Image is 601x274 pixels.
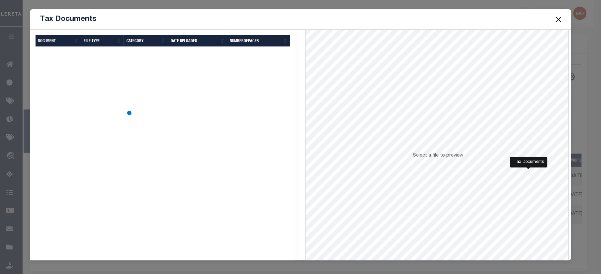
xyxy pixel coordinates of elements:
[168,35,227,47] th: Date Uploaded
[124,35,168,47] th: CATEGORY
[227,35,290,47] th: NumberOfPages
[81,35,124,47] th: FILE TYPE
[413,153,464,158] span: Select a file to preview
[510,157,548,168] div: Tax Documents
[36,35,81,47] th: DOCUMENT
